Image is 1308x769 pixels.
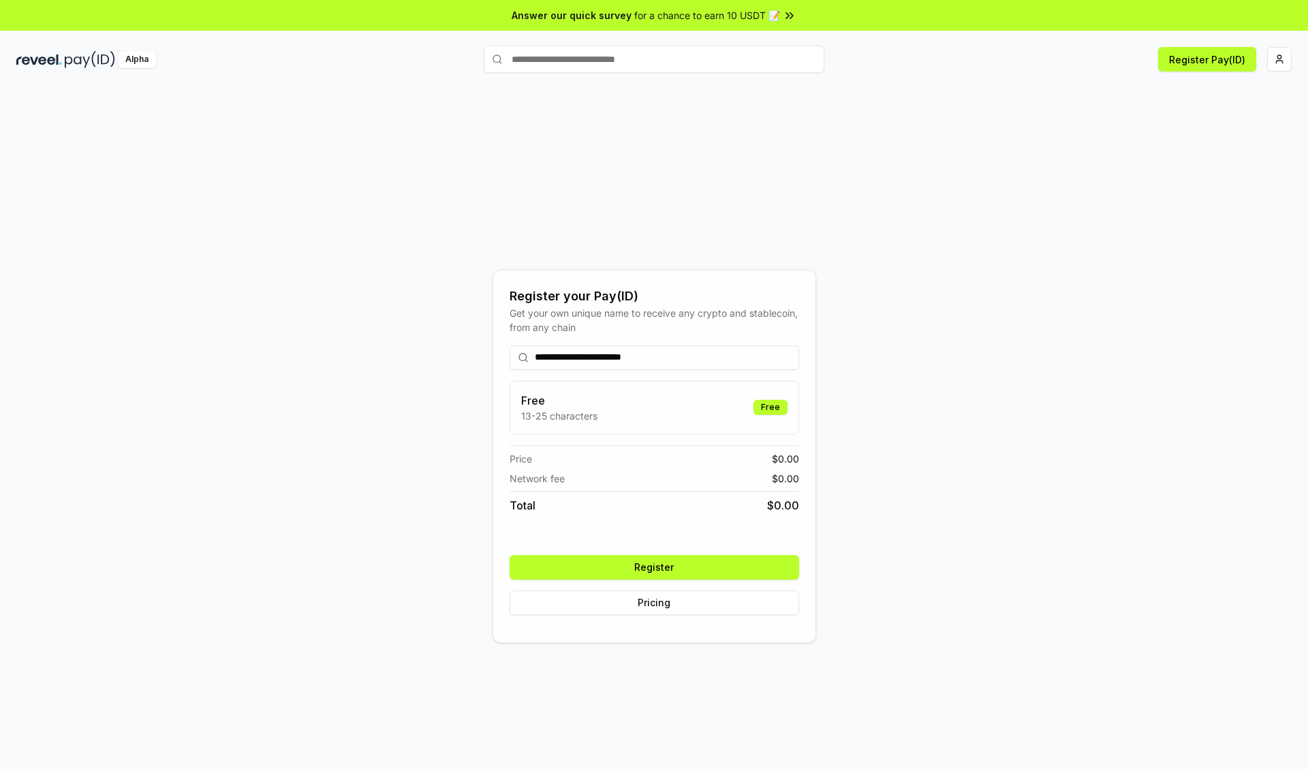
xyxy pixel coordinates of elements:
[510,306,799,334] div: Get your own unique name to receive any crypto and stablecoin, from any chain
[510,471,565,486] span: Network fee
[767,497,799,514] span: $ 0.00
[634,8,780,22] span: for a chance to earn 10 USDT 📝
[510,591,799,615] button: Pricing
[1158,47,1256,72] button: Register Pay(ID)
[118,51,156,68] div: Alpha
[510,555,799,580] button: Register
[772,471,799,486] span: $ 0.00
[65,51,115,68] img: pay_id
[521,409,597,423] p: 13-25 characters
[16,51,62,68] img: reveel_dark
[510,497,535,514] span: Total
[772,452,799,466] span: $ 0.00
[521,392,597,409] h3: Free
[510,287,799,306] div: Register your Pay(ID)
[510,452,532,466] span: Price
[512,8,632,22] span: Answer our quick survey
[753,400,788,415] div: Free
